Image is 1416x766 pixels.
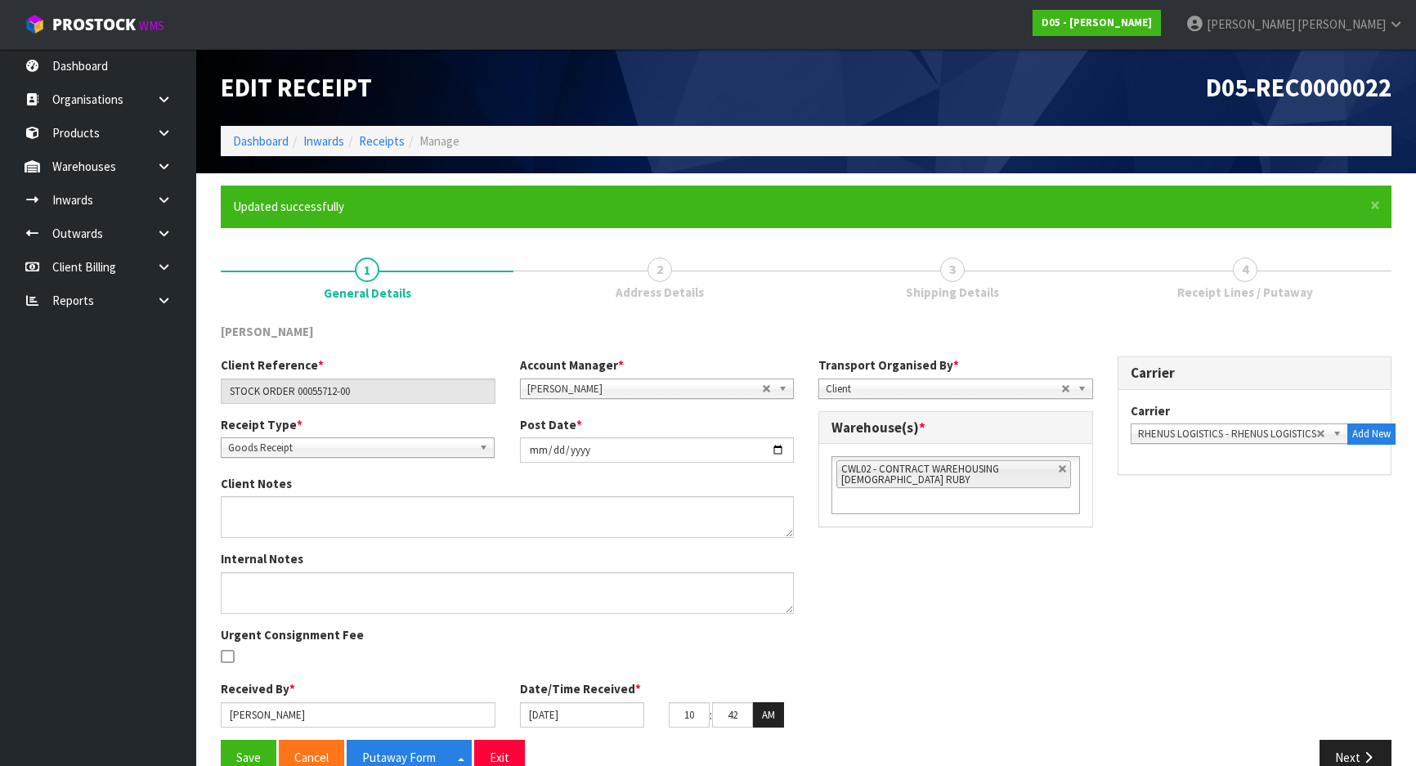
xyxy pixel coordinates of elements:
[221,72,372,103] span: Edit Receipt
[221,356,324,374] label: Client Reference
[1131,365,1379,381] h3: Carrier
[221,626,364,643] label: Urgent Consignment Fee
[139,18,164,34] small: WMS
[1131,402,1170,419] label: Carrier
[419,133,459,149] span: Manage
[1033,10,1161,36] a: D05 - [PERSON_NAME]
[940,258,965,282] span: 3
[221,475,292,492] label: Client Notes
[359,133,405,149] a: Receipts
[831,420,1080,436] h3: Warehouse(s)
[648,258,672,282] span: 2
[221,379,495,404] input: Client Reference
[1347,423,1396,445] button: Add New
[520,356,624,374] label: Account Manager
[520,702,645,728] input: Date/Time received
[221,680,295,697] label: Received By
[233,133,289,149] a: Dashboard
[826,379,1061,399] span: Client
[1206,72,1391,103] span: D05-REC0000022
[906,284,999,301] span: Shipping Details
[1138,424,1316,444] span: RHENUS LOGISTICS - RHENUS LOGISTICS
[841,462,999,486] span: CWL02 - CONTRACT WAREHOUSING [DEMOGRAPHIC_DATA] RUBY
[1233,258,1257,282] span: 4
[712,702,753,728] input: MM
[669,702,710,728] input: HH
[710,702,712,728] td: :
[527,379,762,399] span: [PERSON_NAME]
[25,14,45,34] img: cube-alt.png
[1370,194,1380,217] span: ×
[52,14,136,35] span: ProStock
[221,416,302,433] label: Receipt Type
[818,356,959,374] label: Transport Organised By
[753,702,784,728] button: AM
[355,258,379,282] span: 1
[1297,16,1386,32] span: [PERSON_NAME]
[303,133,344,149] a: Inwards
[221,550,303,567] label: Internal Notes
[233,199,344,214] span: Updated successfully
[616,284,704,301] span: Address Details
[221,324,314,339] span: [PERSON_NAME]
[520,680,641,697] label: Date/Time Received
[1042,16,1152,29] strong: D05 - [PERSON_NAME]
[324,284,411,302] span: General Details
[1177,284,1313,301] span: Receipt Lines / Putaway
[228,438,473,458] span: Goods Receipt
[1207,16,1295,32] span: [PERSON_NAME]
[520,416,582,433] label: Post Date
